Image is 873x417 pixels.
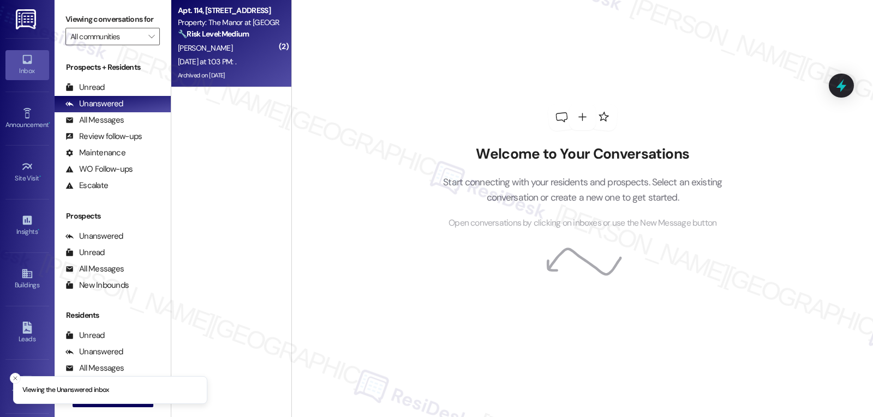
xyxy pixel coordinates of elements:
i:  [148,32,154,41]
span: • [39,173,41,180]
h2: Welcome to Your Conversations [427,146,739,163]
p: Viewing the Unanswered inbox [22,385,109,395]
a: Templates • [5,372,49,401]
a: Buildings [5,264,49,294]
label: Viewing conversations for [65,11,160,28]
span: • [49,119,50,127]
div: All Messages [65,362,124,374]
div: WO Follow-ups [65,164,133,175]
div: Unread [65,330,105,341]
img: ResiDesk Logo [16,9,38,29]
p: Start connecting with your residents and prospects. Select an existing conversation or create a n... [427,174,739,206]
div: Archived on [DATE] [177,69,280,82]
div: Unanswered [65,231,123,242]
a: Leads [5,318,49,348]
div: Unanswered [65,346,123,358]
a: Insights • [5,211,49,240]
div: Unread [65,247,105,258]
button: Close toast [10,373,21,384]
span: • [38,226,39,234]
div: Review follow-ups [65,131,142,142]
div: Maintenance [65,147,125,159]
div: Prospects [55,210,171,222]
div: Apt. 114, [STREET_ADDRESS] [178,5,279,16]
div: [DATE] at 1:03 PM: . [178,57,236,67]
div: Property: The Manor at [GEOGRAPHIC_DATA] [178,17,279,28]
div: Residents [55,310,171,321]
div: Unanswered [65,98,123,110]
div: Prospects + Residents [55,62,171,73]
div: New Inbounds [65,280,129,291]
strong: 🔧 Risk Level: Medium [178,29,249,39]
span: Open conversations by clicking on inboxes or use the New Message button [449,216,716,230]
div: All Messages [65,114,124,126]
div: Escalate [65,180,108,191]
div: All Messages [65,263,124,275]
a: Site Visit • [5,158,49,187]
span: [PERSON_NAME] [178,43,232,53]
a: Inbox [5,50,49,80]
input: All communities [70,28,142,45]
div: Unread [65,82,105,93]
